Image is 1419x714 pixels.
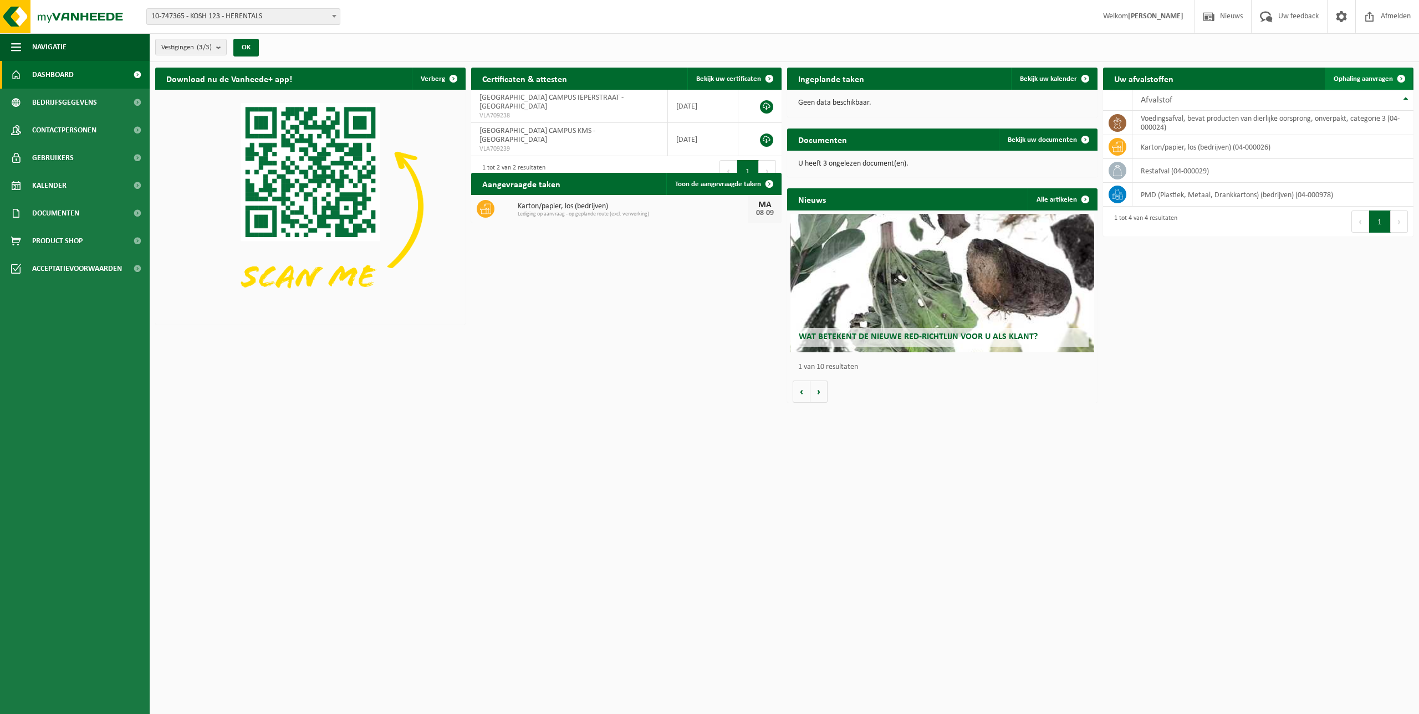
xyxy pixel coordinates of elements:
[479,145,659,153] span: VLA709239
[1008,136,1077,143] span: Bekijk uw documenten
[798,363,1092,371] p: 1 van 10 resultaten
[477,159,545,183] div: 1 tot 2 van 2 resultaten
[798,99,1086,107] p: Geen data beschikbaar.
[161,39,212,56] span: Vestigingen
[1109,209,1177,234] div: 1 tot 4 van 4 resultaten
[787,188,837,210] h2: Nieuws
[1391,210,1408,233] button: Next
[412,68,465,90] button: Verberg
[787,129,858,150] h2: Documenten
[479,127,595,144] span: [GEOGRAPHIC_DATA] CAMPUS KMS - [GEOGRAPHIC_DATA]
[1128,12,1183,20] strong: [PERSON_NAME]
[668,90,738,123] td: [DATE]
[787,68,875,89] h2: Ingeplande taken
[197,44,212,51] count: (3/3)
[754,209,776,217] div: 08-09
[1325,68,1412,90] a: Ophaling aanvragen
[32,144,74,172] span: Gebruikers
[479,94,624,111] span: [GEOGRAPHIC_DATA] CAMPUS IEPERSTRAAT - [GEOGRAPHIC_DATA]
[471,68,578,89] h2: Certificaten & attesten
[687,68,780,90] a: Bekijk uw certificaten
[1028,188,1096,210] a: Alle artikelen
[719,160,737,182] button: Previous
[754,201,776,209] div: MA
[155,68,303,89] h2: Download nu de Vanheede+ app!
[1334,75,1393,83] span: Ophaling aanvragen
[32,172,67,199] span: Kalender
[798,160,1086,168] p: U heeft 3 ongelezen document(en).
[696,75,761,83] span: Bekijk uw certificaten
[737,160,759,182] button: 1
[1132,135,1413,159] td: karton/papier, los (bedrijven) (04-000026)
[32,116,96,144] span: Contactpersonen
[518,211,748,218] span: Lediging op aanvraag - op geplande route (excl. verwerking)
[233,39,259,56] button: OK
[1103,68,1185,89] h2: Uw afvalstoffen
[1132,159,1413,183] td: restafval (04-000029)
[1132,183,1413,207] td: PMD (Plastiek, Metaal, Drankkartons) (bedrijven) (04-000978)
[32,89,97,116] span: Bedrijfsgegevens
[1369,210,1391,233] button: 1
[518,202,748,211] span: Karton/papier, los (bedrijven)
[155,90,466,322] img: Download de VHEPlus App
[790,214,1095,352] a: Wat betekent de nieuwe RED-richtlijn voor u als klant?
[32,33,67,61] span: Navigatie
[793,381,810,403] button: Vorige
[471,173,571,194] h2: Aangevraagde taken
[155,39,227,55] button: Vestigingen(3/3)
[1011,68,1096,90] a: Bekijk uw kalender
[1020,75,1077,83] span: Bekijk uw kalender
[479,111,659,120] span: VLA709238
[146,8,340,25] span: 10-747365 - KOSH 123 - HERENTALS
[32,255,122,282] span: Acceptatievoorwaarden
[1351,210,1369,233] button: Previous
[1132,111,1413,135] td: voedingsafval, bevat producten van dierlijke oorsprong, onverpakt, categorie 3 (04-000024)
[1141,96,1172,105] span: Afvalstof
[759,160,776,182] button: Next
[32,199,79,227] span: Documenten
[147,9,340,24] span: 10-747365 - KOSH 123 - HERENTALS
[999,129,1096,151] a: Bekijk uw documenten
[810,381,828,403] button: Volgende
[32,61,74,89] span: Dashboard
[666,173,780,195] a: Toon de aangevraagde taken
[675,181,761,188] span: Toon de aangevraagde taken
[668,123,738,156] td: [DATE]
[799,332,1038,341] span: Wat betekent de nieuwe RED-richtlijn voor u als klant?
[32,227,83,255] span: Product Shop
[421,75,445,83] span: Verberg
